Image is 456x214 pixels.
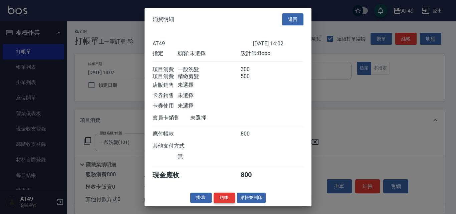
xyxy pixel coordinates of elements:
[153,50,178,57] div: 指定
[178,102,240,110] div: 未選擇
[153,102,178,110] div: 卡券使用
[153,143,203,150] div: 其他支付方式
[153,92,178,99] div: 卡券銷售
[153,73,178,80] div: 項目消費
[153,115,190,122] div: 會員卡銷售
[153,82,178,89] div: 店販銷售
[178,92,240,99] div: 未選擇
[178,82,240,89] div: 未選擇
[237,193,266,203] button: 結帳並列印
[241,66,266,73] div: 300
[253,40,303,47] div: [DATE] 14:02
[153,16,174,23] span: 消費明細
[241,171,266,180] div: 800
[153,40,253,47] div: AT49
[241,131,266,138] div: 800
[178,50,240,57] div: 顧客: 未選擇
[153,171,190,180] div: 現金應收
[241,73,266,80] div: 500
[153,131,178,138] div: 應付帳款
[241,50,303,57] div: 設計師: Bobo
[190,115,253,122] div: 未選擇
[178,66,240,73] div: 一般洗髮
[178,73,240,80] div: 精緻剪髮
[178,153,240,160] div: 無
[214,193,235,203] button: 結帳
[190,193,212,203] button: 掛單
[282,13,303,25] button: 返回
[153,66,178,73] div: 項目消費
